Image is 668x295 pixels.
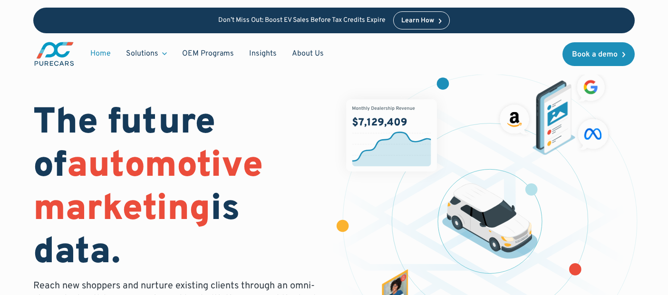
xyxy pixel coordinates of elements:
img: illustration of a vehicle [442,183,538,259]
div: Learn How [401,18,434,24]
a: Insights [242,45,284,63]
a: Learn How [393,11,450,29]
p: Don’t Miss Out: Boost EV Sales Before Tax Credits Expire [218,17,386,25]
span: automotive marketing [33,144,263,233]
div: Solutions [118,45,174,63]
a: OEM Programs [174,45,242,63]
img: chart showing monthly dealership revenue of $7m [346,99,436,171]
a: About Us [284,45,331,63]
img: purecars logo [33,41,75,67]
div: Solutions [126,48,158,59]
a: Book a demo [562,42,635,66]
a: main [33,41,75,67]
img: ads on social media and advertising partners [496,69,613,155]
a: Home [83,45,118,63]
h1: The future of is data. [33,102,322,276]
div: Book a demo [572,51,618,58]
